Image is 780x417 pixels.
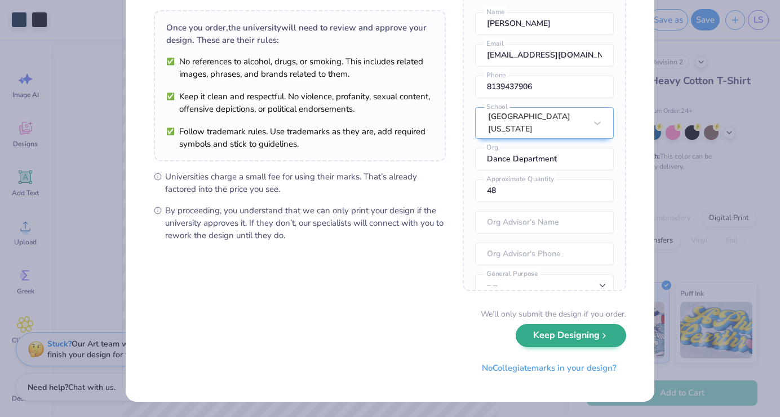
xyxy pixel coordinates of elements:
input: Name [475,12,614,35]
div: Once you order, the university will need to review and approve your design. These are their rules: [166,21,433,46]
span: By proceeding, you understand that we can only print your design if the university approves it. I... [165,204,446,242]
input: Approximate Quantity [475,179,614,202]
span: Universities charge a small fee for using their marks. That’s already factored into the price you... [165,170,446,195]
input: Org Advisor's Name [475,211,614,234]
input: Phone [475,76,614,98]
button: NoCollegiatemarks in your design? [472,357,626,380]
button: Keep Designing [516,324,626,347]
div: We’ll only submit the design if you order. [481,308,626,320]
li: No references to alcohol, drugs, or smoking. This includes related images, phrases, and brands re... [166,55,433,80]
input: Email [475,44,614,67]
li: Follow trademark rules. Use trademarks as they are, add required symbols and stick to guidelines. [166,125,433,150]
input: Org Advisor's Phone [475,243,614,265]
input: Org [475,148,614,170]
div: [GEOGRAPHIC_DATA][US_STATE] [488,111,586,135]
li: Keep it clean and respectful. No violence, profanity, sexual content, offensive depictions, or po... [166,90,433,115]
